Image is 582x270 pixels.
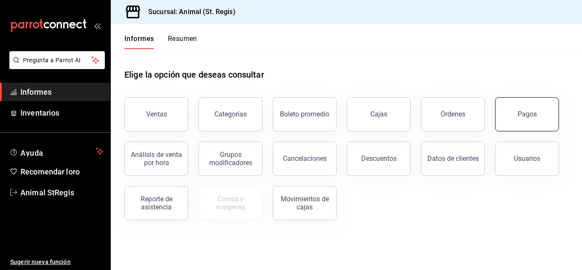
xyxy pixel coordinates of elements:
font: Ventas [146,110,167,118]
button: Datos de clientes [421,142,485,176]
font: Categorías [214,110,247,118]
font: Resumen [168,35,197,43]
button: Pagos [495,97,559,131]
font: Sucursal: Animal (St. Regis) [148,8,236,16]
button: Ventas [124,97,188,131]
font: Pagos [518,110,537,118]
font: Recomendar loro [20,167,80,176]
button: Usuarios [495,142,559,176]
font: Sugerir nueva función [10,258,71,265]
button: Movimientos de cajas [273,186,337,220]
font: Inventarios [20,108,59,117]
font: Pregunta a Parrot AI [23,57,81,64]
button: Análisis de venta por hora [124,142,188,176]
font: Elige la opción que deseas consultar [124,70,264,80]
button: Categorías [199,97,262,131]
font: Informes [124,35,154,43]
font: Ayuda [20,148,43,157]
button: Descuentos [347,142,411,176]
font: Grupos modificadores [209,151,252,167]
font: Movimientos de cajas [281,195,329,211]
a: Cajas [347,97,411,131]
button: Boleto promedio [273,97,337,131]
button: Pregunta a Parrot AI [9,51,105,69]
button: abrir_cajón_menú [94,22,101,29]
font: Reporte de asistencia [141,195,173,211]
button: Cancelaciones [273,142,337,176]
font: Animal StRegis [20,188,74,197]
font: Boleto promedio [280,110,329,118]
font: Órdenes [441,110,465,118]
font: Cancelaciones [283,154,327,163]
font: Costos y márgenes [216,195,245,211]
font: Descuentos [361,154,397,163]
font: Informes [20,87,52,96]
font: Cajas [370,110,388,118]
font: Análisis de venta por hora [131,151,182,167]
button: Órdenes [421,97,485,131]
font: Datos de clientes [427,154,479,163]
font: Usuarios [514,154,540,163]
a: Pregunta a Parrot AI [6,62,105,71]
div: pestañas de navegación [124,34,197,49]
button: Grupos modificadores [199,142,262,176]
button: Reporte de asistencia [124,186,188,220]
button: Contrata inventarios para ver este informe [199,186,262,220]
